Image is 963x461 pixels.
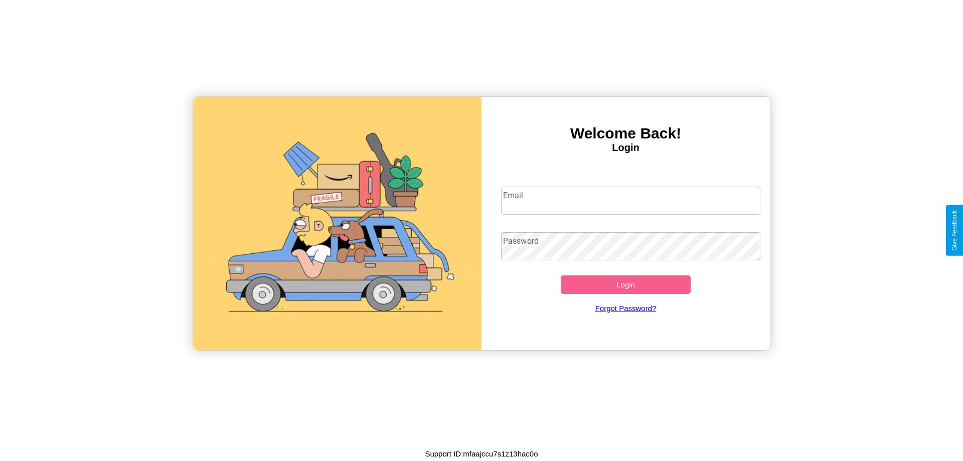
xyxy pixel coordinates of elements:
[193,97,481,350] img: gif
[561,275,691,294] button: Login
[481,142,770,153] h4: Login
[425,447,538,460] p: Support ID: mfaajccu7s1z13hac0o
[951,210,958,251] div: Give Feedback
[481,125,770,142] h3: Welcome Back!
[496,294,756,323] a: Forgot Password?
